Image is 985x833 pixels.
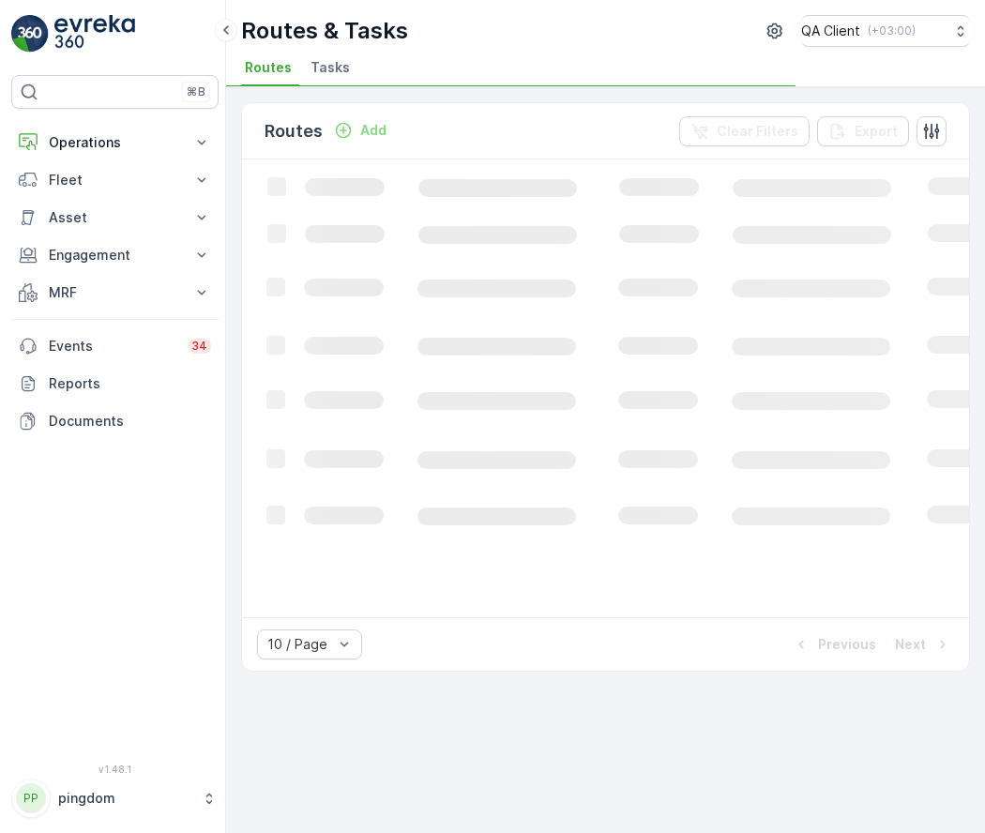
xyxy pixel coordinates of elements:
[11,236,219,274] button: Engagement
[11,402,219,440] a: Documents
[49,283,181,302] p: MRF
[801,15,970,47] button: QA Client(+03:00)
[360,121,386,140] p: Add
[49,208,181,227] p: Asset
[11,274,219,311] button: MRF
[191,339,207,354] p: 34
[790,633,878,656] button: Previous
[717,122,798,141] p: Clear Filters
[11,365,219,402] a: Reports
[49,133,181,152] p: Operations
[11,327,219,365] a: Events34
[311,58,350,77] span: Tasks
[893,633,954,656] button: Next
[817,116,909,146] button: Export
[868,23,916,38] p: ( +03:00 )
[16,783,46,813] div: PP
[241,16,408,46] p: Routes & Tasks
[49,412,211,431] p: Documents
[11,15,49,53] img: logo
[49,171,181,189] p: Fleet
[818,635,876,654] p: Previous
[58,789,192,808] p: pingdom
[49,374,211,393] p: Reports
[11,161,219,199] button: Fleet
[11,124,219,161] button: Operations
[245,58,292,77] span: Routes
[49,246,181,265] p: Engagement
[11,779,219,818] button: PPpingdom
[11,764,219,775] span: v 1.48.1
[265,118,323,144] p: Routes
[187,84,205,99] p: ⌘B
[801,22,860,40] p: QA Client
[326,119,394,142] button: Add
[11,199,219,236] button: Asset
[855,122,898,141] p: Export
[54,15,135,53] img: logo_light-DOdMpM7g.png
[49,337,176,356] p: Events
[679,116,810,146] button: Clear Filters
[895,635,926,654] p: Next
